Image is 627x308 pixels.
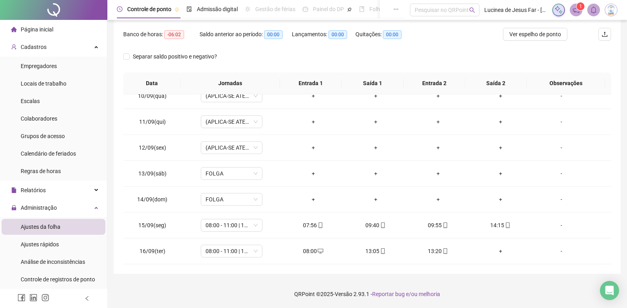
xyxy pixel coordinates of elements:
[123,72,181,94] th: Data
[533,79,599,88] span: Observações
[476,169,525,178] div: +
[140,248,165,254] span: 16/09(ter)
[359,6,365,12] span: book
[413,117,463,126] div: +
[11,187,17,193] span: file
[288,221,338,230] div: 07:56
[107,280,627,308] footer: QRPoint © 2025 - 2.93.1 -
[206,142,258,154] span: (APLICA-SE ATESTADO)
[11,27,17,32] span: home
[413,247,463,255] div: 13:20
[577,2,584,10] sup: 1
[288,117,338,126] div: +
[21,150,76,157] span: Calendário de feriados
[476,247,525,255] div: +
[21,133,65,139] span: Grupos de acesso
[538,117,585,126] div: -
[29,294,37,302] span: linkedin
[21,187,46,193] span: Relatórios
[351,143,400,152] div: +
[139,144,166,151] span: 12/09(sex)
[602,31,608,37] span: upload
[288,143,338,152] div: +
[379,222,386,228] span: mobile
[138,170,167,177] span: 13/09(sáb)
[538,169,585,178] div: -
[538,143,585,152] div: -
[554,6,563,14] img: sparkle-icon.fc2bf0ac1784a2077858766a79e2daf3.svg
[206,116,258,128] span: (APLICA-SE ATESTADO)
[600,281,619,300] div: Open Intercom Messenger
[117,6,122,12] span: clock-circle
[288,169,338,178] div: +
[21,241,59,248] span: Ajustes rápidos
[476,92,525,100] div: +
[484,6,547,14] span: Lucinea de Jesus Far - [GEOGRAPHIC_DATA]
[21,26,53,33] span: Página inicial
[469,7,475,13] span: search
[538,247,585,255] div: -
[206,90,258,102] span: (APLICA-SE ATESTADO)
[328,30,347,39] span: 00:00
[351,117,400,126] div: +
[605,4,617,16] img: 83834
[355,30,416,39] div: Quitações:
[181,72,280,94] th: Jornadas
[335,291,352,297] span: Versão
[393,6,399,12] span: ellipsis
[21,44,47,50] span: Cadastros
[351,92,400,100] div: +
[292,30,355,39] div: Lançamentos:
[413,195,463,204] div: +
[303,6,308,12] span: dashboard
[313,6,344,12] span: Painel do DP
[138,93,167,99] span: 10/09(qua)
[21,98,40,104] span: Escalas
[21,80,66,87] span: Locais de trabalho
[442,248,448,254] span: mobile
[21,276,95,283] span: Controle de registros de ponto
[503,28,567,41] button: Ver espelho de ponto
[197,6,238,12] span: Admissão digital
[206,193,258,205] span: FOLGA
[476,143,525,152] div: +
[21,224,60,230] span: Ajustes da folha
[264,30,283,39] span: 00:00
[139,119,166,125] span: 11/09(qui)
[41,294,49,302] span: instagram
[186,6,192,12] span: file-done
[206,245,258,257] span: 08:00 - 11:00 | 11:15 - 14:15
[347,7,352,12] span: pushpin
[206,219,258,231] span: 08:00 - 11:00 | 11:15 - 14:15
[476,117,525,126] div: +
[288,195,338,204] div: +
[351,221,400,230] div: 09:40
[288,247,338,255] div: 08:00
[11,44,17,50] span: user-add
[288,92,338,100] div: +
[17,294,25,302] span: facebook
[538,92,585,100] div: -
[351,195,400,204] div: +
[379,248,386,254] span: mobile
[442,222,448,228] span: mobile
[127,6,171,12] span: Controle de ponto
[130,52,220,61] span: Separar saldo positivo e negativo?
[504,222,511,228] span: mobile
[590,6,597,14] span: bell
[538,195,585,204] div: -
[413,221,463,230] div: 09:55
[21,115,57,122] span: Colaboradores
[164,30,184,39] span: -06:02
[342,72,403,94] th: Saída 1
[369,6,420,12] span: Folha de pagamento
[538,221,585,230] div: -
[138,222,166,228] span: 15/09(seg)
[317,248,323,254] span: desktop
[206,168,258,179] span: FOLGA
[413,143,463,152] div: +
[11,205,17,211] span: lock
[404,72,465,94] th: Entrada 2
[476,221,525,230] div: 14:15
[21,205,57,211] span: Administração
